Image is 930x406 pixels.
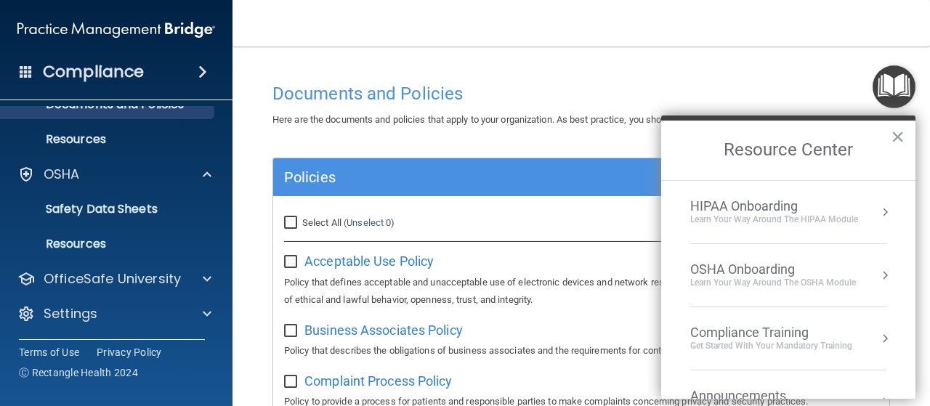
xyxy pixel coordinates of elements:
h4: Compliance [43,62,144,82]
span: Complaint Process Policy [304,373,452,389]
span: Here are the documents and policies that apply to your organization. As best practice, you should... [272,114,812,125]
span: Select All [302,217,341,228]
p: OSHA [44,166,80,183]
p: Policy that describes the obligations of business associates and the requirements for contracting... [284,342,878,360]
div: Learn Your Way around the HIPAA module [690,214,858,226]
a: (Unselect 0) [344,217,395,228]
a: OfficeSafe University [17,270,211,288]
div: Resource Center [661,115,915,399]
p: Resources [9,132,208,147]
span: Acceptable Use Policy [304,253,434,269]
button: Open Resource Center [873,65,915,108]
div: Learn your way around the OSHA module [690,277,856,289]
span: Ⓒ Rectangle Health 2024 [19,365,138,380]
button: Close [891,125,905,148]
iframe: Drift Widget Chat Controller [679,303,913,361]
a: Terms of Use [19,345,79,360]
div: Announcements [690,388,815,404]
p: Safety Data Sheets [9,202,208,216]
p: Documents and Policies [9,97,208,112]
a: Privacy Policy [97,345,162,360]
p: Resources [9,237,208,251]
p: Settings [44,305,97,322]
div: OSHA Onboarding [690,261,856,277]
img: PMB logo [17,15,215,44]
h5: Policies [284,169,724,185]
p: Policy that defines acceptable and unacceptable use of electronic devices and network resources i... [284,274,878,309]
p: OfficeSafe University [44,270,181,288]
h4: Documents and Policies [272,84,890,103]
input: Select All (Unselect 0) [284,217,301,229]
a: OSHA [17,166,211,183]
h2: Resource Center [661,121,915,180]
div: HIPAA Onboarding [690,198,858,214]
span: Business Associates Policy [304,322,463,338]
a: Policies [284,166,878,189]
a: Settings [17,305,211,322]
